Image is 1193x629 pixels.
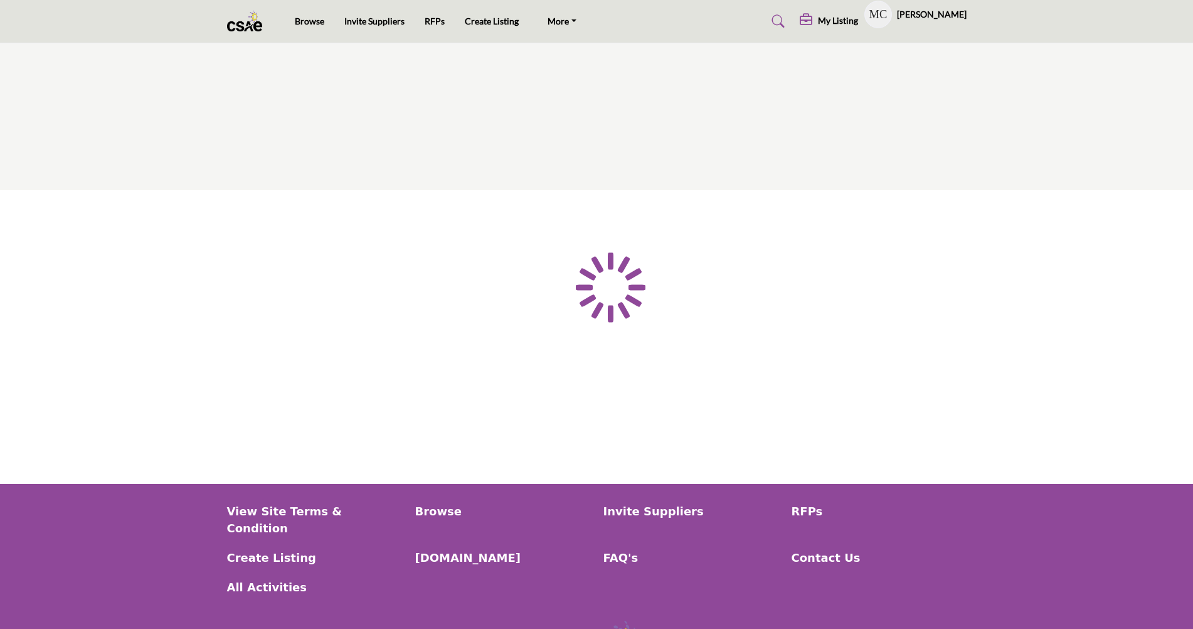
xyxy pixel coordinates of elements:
[603,503,778,520] a: Invite Suppliers
[227,579,402,596] a: All Activities
[760,11,793,31] a: Search
[539,13,585,30] a: More
[415,503,590,520] a: Browse
[344,16,405,26] a: Invite Suppliers
[792,549,967,566] a: Contact Us
[227,503,402,537] a: View Site Terms & Condition
[295,16,324,26] a: Browse
[603,549,778,566] a: FAQ's
[792,503,967,520] a: RFPs
[800,14,858,29] div: My Listing
[818,15,858,26] h5: My Listing
[465,16,519,26] a: Create Listing
[227,11,269,31] img: Site Logo
[897,8,967,21] h5: [PERSON_NAME]
[425,16,445,26] a: RFPs
[415,549,590,566] a: [DOMAIN_NAME]
[227,549,402,566] a: Create Listing
[864,1,892,28] button: Show hide supplier dropdown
